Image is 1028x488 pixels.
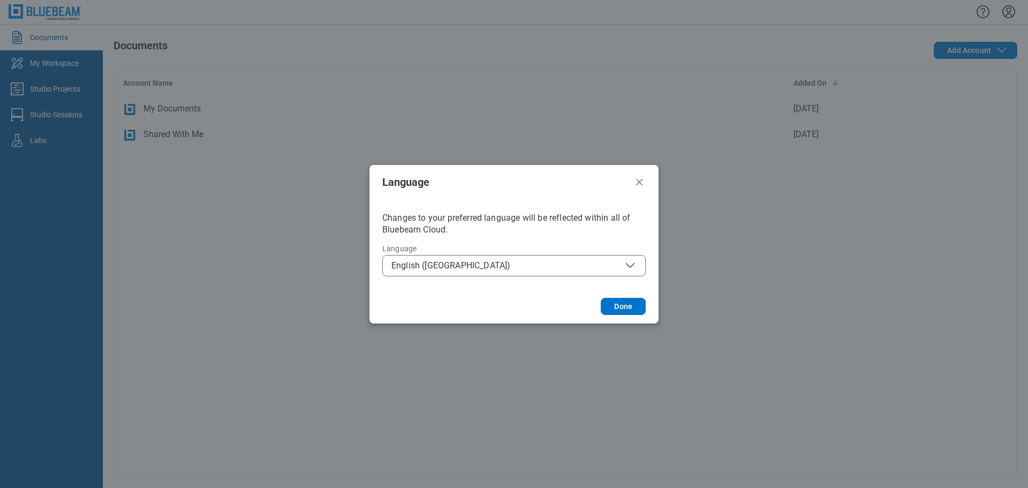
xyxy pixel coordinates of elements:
button: English ([GEOGRAPHIC_DATA]) [382,255,646,276]
span: English ([GEOGRAPHIC_DATA]) [391,260,510,271]
p: Changes to your preferred language will be reflected within all of Bluebeam Cloud. [382,212,646,236]
button: Done [601,298,646,315]
h2: Language [382,176,629,188]
button: Close [633,176,646,189]
label: Language [382,244,646,253]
